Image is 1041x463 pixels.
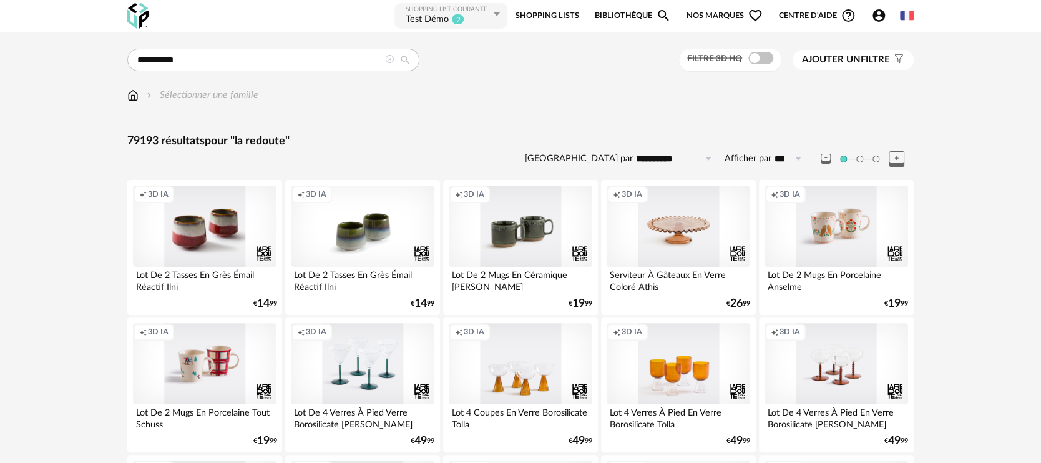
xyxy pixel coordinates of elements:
[765,267,908,292] div: Lot De 2 Mugs En Porcelaine Anselme
[414,299,427,308] span: 14
[525,153,633,165] label: [GEOGRAPHIC_DATA] par
[601,317,756,452] a: Creation icon 3D IA Lot 4 Verres À Pied En Verre Borosilicate Tolla €4999
[613,327,620,337] span: Creation icon
[841,8,856,23] span: Help Circle Outline icon
[464,189,484,199] span: 3D IA
[411,299,434,308] div: € 99
[871,8,892,23] span: Account Circle icon
[888,437,901,446] span: 49
[297,189,305,199] span: Creation icon
[765,404,908,429] div: Lot De 4 Verres À Pied En Verre Borosilicate [PERSON_NAME]
[139,189,147,199] span: Creation icon
[569,299,592,308] div: € 99
[127,134,914,149] div: 79193 résultats
[607,404,750,429] div: Lot 4 Verres À Pied En Verre Borosilicate Tolla
[802,55,861,64] span: Ajouter un
[253,437,276,446] div: € 99
[748,8,763,23] span: Heart Outline icon
[139,327,147,337] span: Creation icon
[455,189,462,199] span: Creation icon
[515,2,579,30] a: Shopping Lists
[890,54,904,66] span: Filter icon
[144,88,258,102] div: Sélectionner une famille
[572,299,585,308] span: 19
[601,180,756,315] a: Creation icon 3D IA Serviteur À Gâteaux En Verre Coloré Athis €2699
[406,14,449,26] div: Test Démo
[871,8,886,23] span: Account Circle icon
[780,327,800,337] span: 3D IA
[730,437,743,446] span: 49
[569,437,592,446] div: € 99
[411,437,434,446] div: € 99
[285,317,440,452] a: Creation icon 3D IA Lot De 4 Verres À Pied Verre Borosilicate [PERSON_NAME] €4999
[127,180,282,315] a: Creation icon 3D IA Lot De 2 Tasses En Grès Émail Réactif Ilni €1499
[127,88,139,102] img: svg+xml;base64,PHN2ZyB3aWR0aD0iMTYiIGhlaWdodD0iMTciIHZpZXdCb3g9IjAgMCAxNiAxNyIgZmlsbD0ibm9uZSIgeG...
[451,14,464,25] sup: 2
[687,54,742,63] span: Filtre 3D HQ
[725,153,771,165] label: Afficher par
[297,327,305,337] span: Creation icon
[884,299,908,308] div: € 99
[306,327,326,337] span: 3D IA
[133,404,276,429] div: Lot De 2 Mugs En Porcelaine Tout Schuss
[726,299,750,308] div: € 99
[414,437,427,446] span: 49
[127,317,282,452] a: Creation icon 3D IA Lot De 2 Mugs En Porcelaine Tout Schuss €1999
[291,404,434,429] div: Lot De 4 Verres À Pied Verre Borosilicate [PERSON_NAME]
[613,189,620,199] span: Creation icon
[900,9,914,22] img: fr
[888,299,901,308] span: 19
[449,267,592,292] div: Lot De 2 Mugs En Céramique [PERSON_NAME]
[443,180,598,315] a: Creation icon 3D IA Lot De 2 Mugs En Céramique [PERSON_NAME] €1999
[759,317,914,452] a: Creation icon 3D IA Lot De 4 Verres À Pied En Verre Borosilicate [PERSON_NAME] €4999
[443,317,598,452] a: Creation icon 3D IA Lot 4 Coupes En Verre Borosilicate Tolla €4999
[205,136,290,147] span: pour "la redoute"
[449,404,592,429] div: Lot 4 Coupes En Verre Borosilicate Tolla
[595,2,671,30] a: BibliothèqueMagnify icon
[253,299,276,308] div: € 99
[771,189,778,199] span: Creation icon
[257,299,269,308] span: 14
[759,180,914,315] a: Creation icon 3D IA Lot De 2 Mugs En Porcelaine Anselme €1999
[802,54,890,66] span: filtre
[622,327,642,337] span: 3D IA
[780,189,800,199] span: 3D IA
[406,6,491,14] div: Shopping List courante
[306,189,326,199] span: 3D IA
[455,327,462,337] span: Creation icon
[607,267,750,292] div: Serviteur À Gâteaux En Verre Coloré Athis
[148,189,169,199] span: 3D IA
[730,299,743,308] span: 26
[144,88,154,102] img: svg+xml;base64,PHN2ZyB3aWR0aD0iMTYiIGhlaWdodD0iMTYiIHZpZXdCb3g9IjAgMCAxNiAxNiIgZmlsbD0ibm9uZSIgeG...
[148,327,169,337] span: 3D IA
[771,327,778,337] span: Creation icon
[687,2,763,30] span: Nos marques
[793,50,914,70] button: Ajouter unfiltre Filter icon
[726,437,750,446] div: € 99
[622,189,642,199] span: 3D IA
[656,8,671,23] span: Magnify icon
[884,437,908,446] div: € 99
[779,8,856,23] span: Centre d'aideHelp Circle Outline icon
[133,267,276,292] div: Lot De 2 Tasses En Grès Émail Réactif Ilni
[257,437,269,446] span: 19
[572,437,585,446] span: 49
[464,327,484,337] span: 3D IA
[285,180,440,315] a: Creation icon 3D IA Lot De 2 Tasses En Grès Émail Réactif Ilni €1499
[291,267,434,292] div: Lot De 2 Tasses En Grès Émail Réactif Ilni
[127,3,149,29] img: OXP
